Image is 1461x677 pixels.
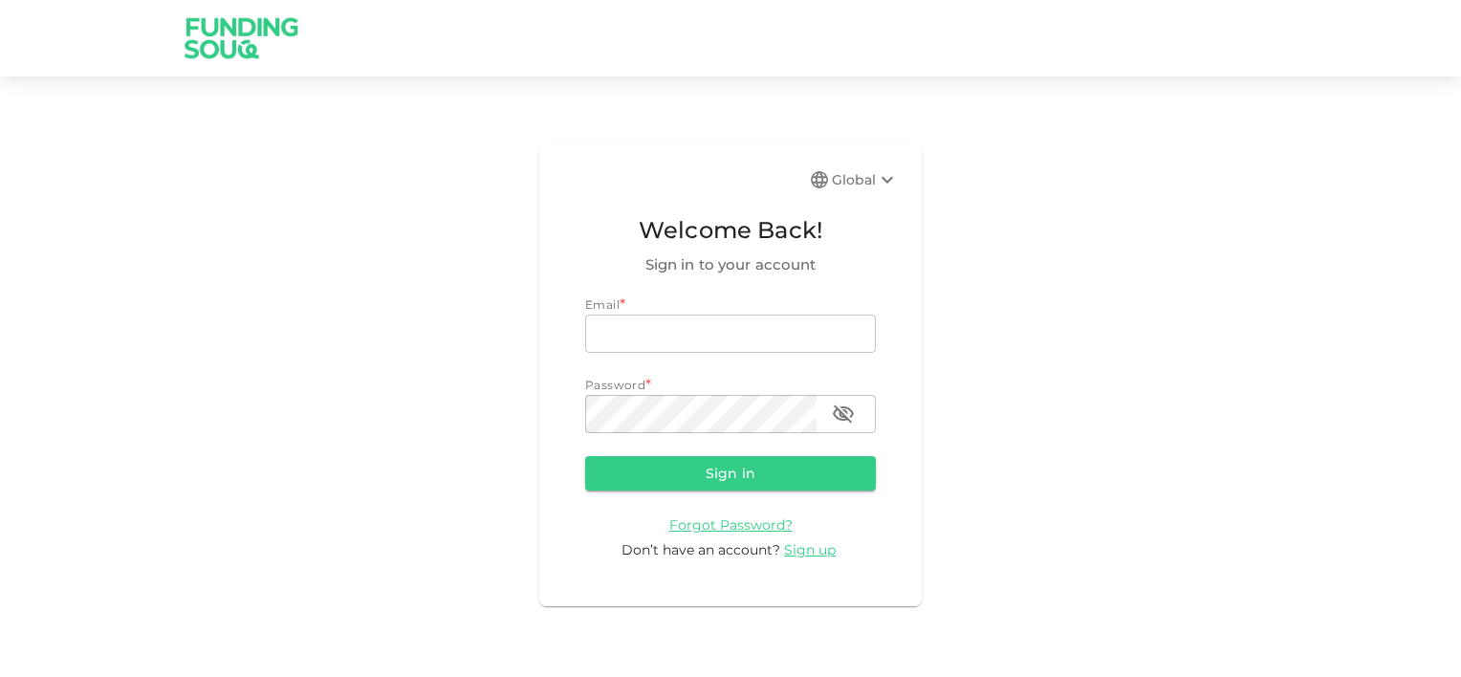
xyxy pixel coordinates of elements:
button: Sign in [585,456,876,491]
input: password [585,395,817,433]
span: Email [585,297,620,312]
span: Welcome Back! [585,212,876,249]
span: Sign up [784,541,836,558]
span: Forgot Password? [669,516,793,534]
input: email [585,315,876,353]
span: Don’t have an account? [621,541,780,558]
div: Global [832,168,899,191]
a: Forgot Password? [669,515,793,534]
span: Password [585,378,645,392]
span: Sign in to your account [585,253,876,276]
